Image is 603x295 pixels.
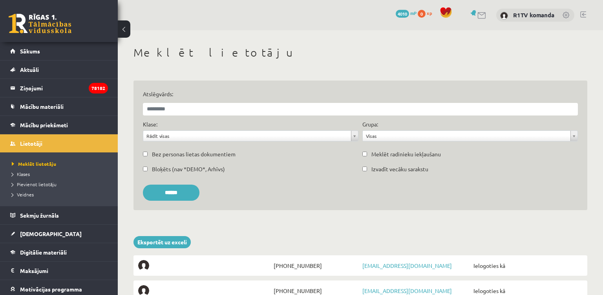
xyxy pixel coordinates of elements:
h1: Meklēt lietotāju [133,46,587,59]
a: Rīgas 1. Tālmācības vidusskola [9,14,71,33]
a: Aktuāli [10,60,108,79]
a: 4010 mP [396,10,417,16]
a: [DEMOGRAPHIC_DATA] [10,225,108,243]
label: Bez personas lietas dokumentiem [152,150,236,158]
span: Mācību priekšmeti [20,121,68,128]
span: Klases [12,171,30,177]
legend: Maksājumi [20,262,108,280]
a: Maksājumi [10,262,108,280]
span: 4010 [396,10,409,18]
span: Meklēt lietotāju [12,161,56,167]
span: Veidnes [12,191,34,198]
i: 78182 [89,83,108,93]
label: Grupa: [362,120,378,128]
a: Visas [363,131,577,141]
span: [PHONE_NUMBER] [272,260,360,271]
span: Mācību materiāli [20,103,64,110]
a: Meklēt lietotāju [12,160,110,167]
span: Digitālie materiāli [20,249,67,256]
span: [DEMOGRAPHIC_DATA] [20,230,82,237]
a: R1TV komanda [513,11,554,19]
label: Atslēgvārds: [143,90,578,98]
img: R1TV komanda [500,12,508,20]
span: Visas [366,131,567,141]
a: Sākums [10,42,108,60]
span: mP [410,10,417,16]
a: Eksportēt uz exceli [133,236,191,248]
a: Klases [12,170,110,178]
label: Klase: [143,120,157,128]
span: Motivācijas programma [20,286,82,293]
span: Sākums [20,48,40,55]
a: Rādīt visas [143,131,358,141]
span: Pievienot lietotāju [12,181,57,187]
span: Aktuāli [20,66,39,73]
span: Rādīt visas [146,131,348,141]
span: Lietotāji [20,140,42,147]
a: Lietotāji [10,134,108,152]
a: Digitālie materiāli [10,243,108,261]
a: [EMAIL_ADDRESS][DOMAIN_NAME] [362,287,452,294]
label: Bloķēts (nav *DEMO*, Arhīvs) [152,165,225,173]
span: 0 [418,10,426,18]
a: Veidnes [12,191,110,198]
a: 0 xp [418,10,436,16]
a: [EMAIL_ADDRESS][DOMAIN_NAME] [362,262,452,269]
label: Izvadīt vecāku sarakstu [371,165,428,173]
span: Sekmju žurnāls [20,212,59,219]
a: Pievienot lietotāju [12,181,110,188]
legend: Ziņojumi [20,79,108,97]
a: Sekmju žurnāls [10,206,108,224]
span: Ielogoties kā [471,260,583,271]
a: Ziņojumi78182 [10,79,108,97]
label: Meklēt radinieku iekļaušanu [371,150,441,158]
a: Mācību priekšmeti [10,116,108,134]
a: Mācību materiāli [10,97,108,115]
span: xp [427,10,432,16]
